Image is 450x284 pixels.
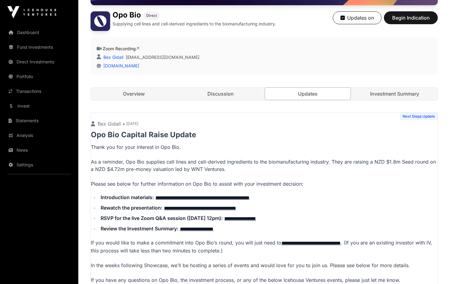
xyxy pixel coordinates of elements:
p: Bex Gidall • [91,120,125,127]
a: Transactions [5,85,73,98]
a: Statements [5,114,73,127]
p: Opo Bio Capital Raise Update [91,130,437,140]
iframe: Chat Widget [419,255,450,284]
a: Analysis [5,129,73,142]
a: Fund Investments [5,40,73,54]
img: Icehouse Ventures Logo [7,6,56,18]
img: Opo Bio [91,11,110,31]
a: [EMAIL_ADDRESS][DOMAIN_NAME] [126,54,199,60]
span: Begin Indication [392,14,430,21]
span: [DATE] [126,121,138,126]
span: Direct [146,13,157,18]
nav: Tabs [91,88,437,100]
a: News [5,143,73,157]
span: Next Steps Update [400,113,437,120]
p: Supplying cell lines and cell-derived ingredients to the biomanufacturing industry. [113,21,276,27]
a: Dashboard [5,26,73,39]
a: Bex Gidall [102,55,123,60]
a: Investment Summary [352,88,437,100]
strong: Rewatch the presentation: [101,205,162,211]
strong: RSVP for the live Zoom Q&A session ([DATE] 12pm): [101,215,223,221]
a: Zoom Recording [103,46,139,51]
a: Portfolio [5,70,73,83]
button: Begin Indication [384,11,438,24]
a: [DOMAIN_NAME] [101,63,139,68]
a: Begin Indication [384,17,438,24]
a: Updates [265,87,351,100]
button: Updates on [333,11,381,24]
strong: Review the Investment Summary: [101,225,178,232]
a: Settings [5,158,73,172]
a: Invest [5,99,73,113]
p: Thank you for your interest in Opo Bio. As a reminder, Opo Bio supplies cell lines and cell-deriv... [91,143,437,187]
a: Overview [91,88,177,100]
h1: Opo Bio [113,11,141,20]
a: Discussion [178,88,263,100]
a: Direct Investments [5,55,73,69]
strong: Introduction materials: [101,194,154,200]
